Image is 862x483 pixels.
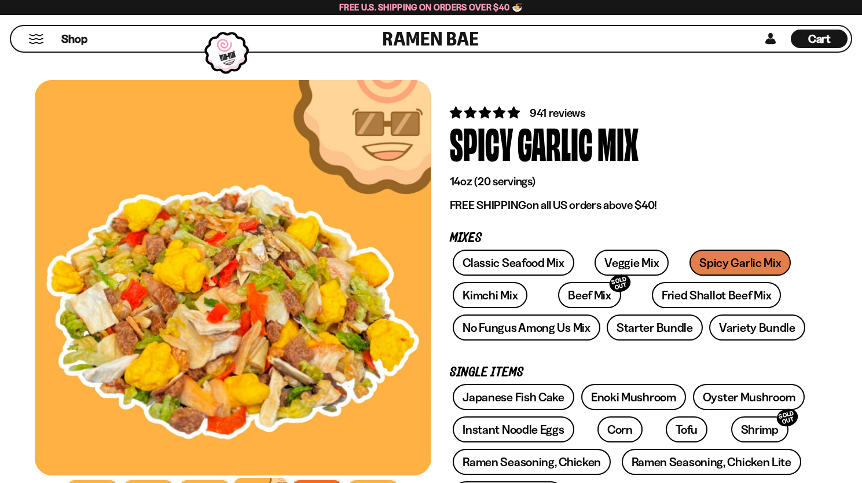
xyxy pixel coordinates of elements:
[731,416,788,442] a: ShrimpSOLD OUT
[61,31,87,47] span: Shop
[581,384,686,410] a: Enoki Mushroom
[597,416,643,442] a: Corn
[450,105,522,120] span: 4.75 stars
[450,121,513,164] div: Spicy
[530,106,585,120] span: 941 reviews
[450,367,809,378] p: Single Items
[453,314,600,341] a: No Fungus Among Us Mix
[453,416,574,442] a: Instant Noodle Eggs
[595,250,669,276] a: Veggie Mix
[607,272,633,295] div: SOLD OUT
[453,449,611,475] a: Ramen Seasoning, Chicken
[453,384,574,410] a: Japanese Fish Cake
[450,233,809,244] p: Mixes
[693,384,805,410] a: Oyster Mushroom
[450,198,526,212] strong: FREE SHIPPING
[775,407,800,429] div: SOLD OUT
[450,198,809,213] p: on all US orders above $40!
[518,121,593,164] div: Garlic
[607,314,703,341] a: Starter Bundle
[558,282,621,308] a: Beef MixSOLD OUT
[652,282,781,308] a: Fried Shallot Beef Mix
[666,416,707,442] a: Tofu
[453,250,574,276] a: Classic Seafood Mix
[709,314,805,341] a: Variety Bundle
[450,174,809,189] p: 14oz (20 servings)
[622,449,801,475] a: Ramen Seasoning, Chicken Lite
[339,2,523,13] span: Free U.S. Shipping on Orders over $40 🍜
[453,282,527,308] a: Kimchi Mix
[597,121,639,164] div: Mix
[61,30,87,48] a: Shop
[791,26,848,52] a: Cart
[28,34,44,44] button: Mobile Menu Trigger
[808,32,831,46] span: Cart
